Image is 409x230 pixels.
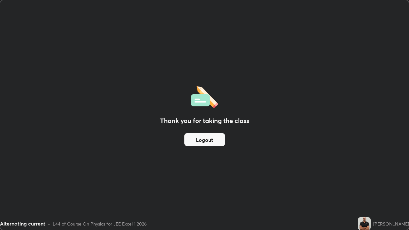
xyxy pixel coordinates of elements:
div: [PERSON_NAME] [373,220,409,227]
button: Logout [184,133,225,146]
div: • [48,220,50,227]
img: a183ceb4c4e046f7af72081f627da574.jpg [358,217,371,230]
div: L44 of Course On Physics for JEE Excel 1 2026 [53,220,147,227]
h2: Thank you for taking the class [160,116,249,126]
img: offlineFeedback.1438e8b3.svg [191,84,218,108]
